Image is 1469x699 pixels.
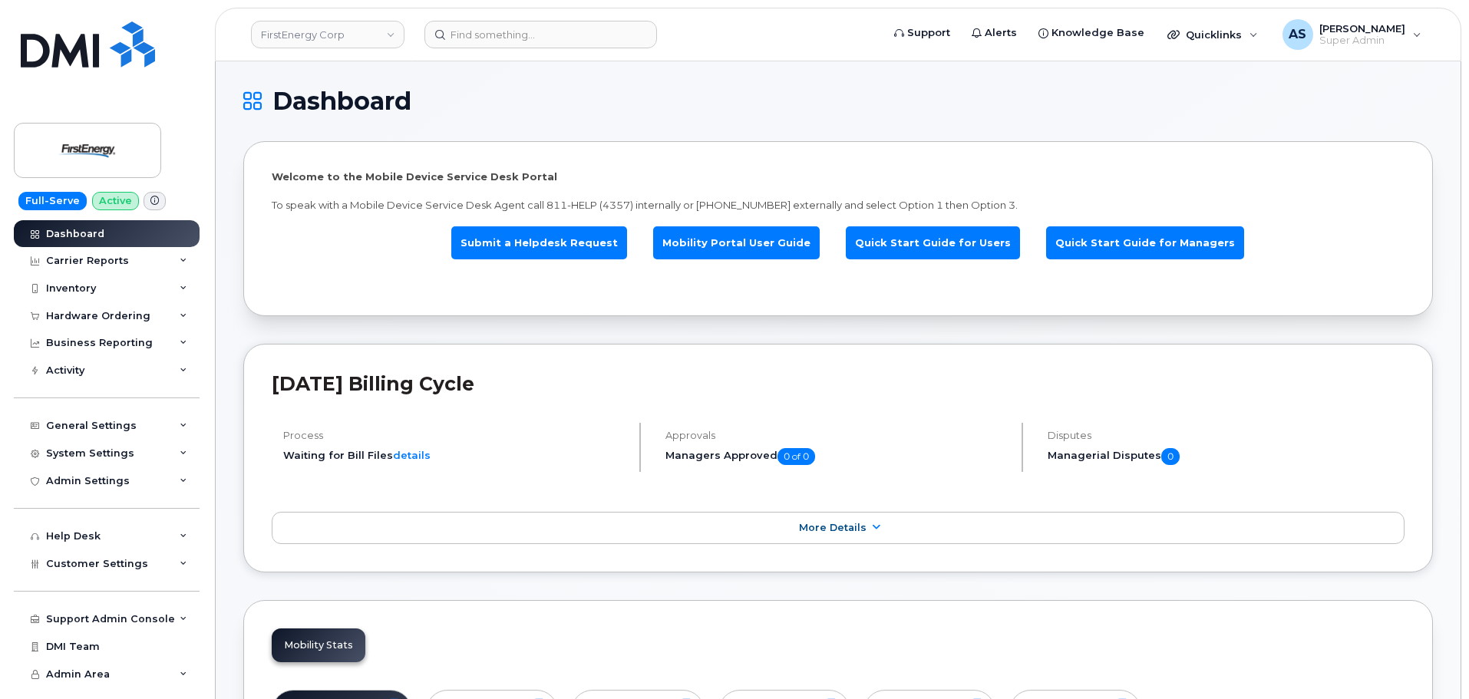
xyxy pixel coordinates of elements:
[272,372,1405,395] h2: [DATE] Billing Cycle
[272,170,1405,184] p: Welcome to the Mobile Device Service Desk Portal
[283,448,626,463] li: Waiting for Bill Files
[1402,632,1457,687] iframe: Messenger Launcher
[1161,448,1180,465] span: 0
[665,430,1008,441] h4: Approvals
[393,449,431,461] a: details
[799,522,867,533] span: More Details
[665,448,1008,465] h5: Managers Approved
[272,198,1405,213] p: To speak with a Mobile Device Service Desk Agent call 811-HELP (4357) internally or [PHONE_NUMBER...
[1048,448,1405,465] h5: Managerial Disputes
[653,226,820,259] a: Mobility Portal User Guide
[777,448,815,465] span: 0 of 0
[283,430,626,441] h4: Process
[272,90,411,113] span: Dashboard
[1048,430,1405,441] h4: Disputes
[451,226,627,259] a: Submit a Helpdesk Request
[1046,226,1244,259] a: Quick Start Guide for Managers
[846,226,1020,259] a: Quick Start Guide for Users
